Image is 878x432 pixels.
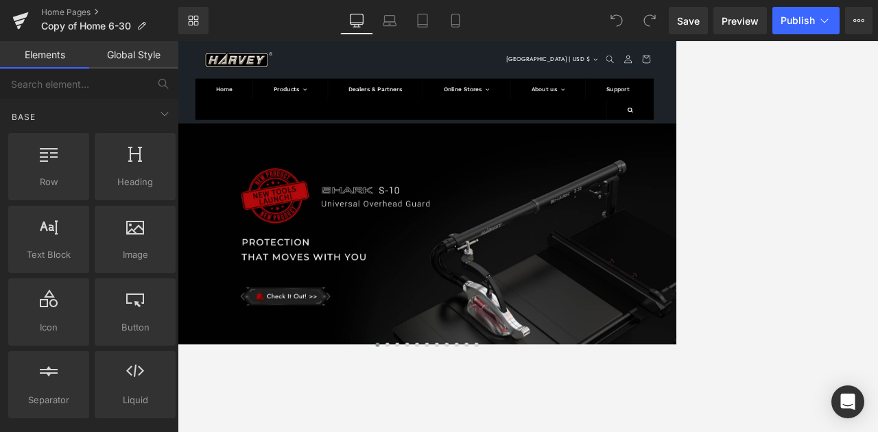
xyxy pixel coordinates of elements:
[547,23,686,38] span: [GEOGRAPHIC_DATA] | USD $
[679,62,786,97] a: Support
[99,393,171,407] span: Liquid
[64,73,91,86] span: Home
[99,248,171,262] span: Image
[33,5,180,55] a: Harvey Industries Co.,Ltd
[38,11,175,50] img: Harvey Industries Co.,Ltd
[250,62,407,97] a: Dealers & Partners
[704,15,735,45] summary: Search
[178,7,209,34] a: New Library
[713,7,767,34] a: Preview
[29,62,125,97] a: Home
[12,175,85,189] span: Row
[41,7,178,18] a: Home Pages
[99,320,171,335] span: Button
[41,21,131,32] span: Copy of Home 6-30
[89,41,178,69] a: Global Style
[442,73,506,86] span: Online Stores
[340,7,373,34] a: Desktop
[12,393,85,407] span: Separator
[772,7,840,34] button: Publish
[99,175,171,189] span: Heading
[677,14,700,28] span: Save
[831,385,864,418] div: Open Intercom Messenger
[126,62,250,97] a: Products
[10,110,37,123] span: Base
[12,320,85,335] span: Icon
[722,14,759,28] span: Preview
[845,7,873,34] button: More
[406,7,439,34] a: Tablet
[285,73,373,86] span: Dealers & Partners
[554,62,678,97] a: About us
[781,15,815,26] span: Publish
[12,248,85,262] span: Text Block
[636,7,663,34] button: Redo
[713,73,752,86] span: Support
[373,7,406,34] a: Laptop
[408,62,554,97] a: Online Stores
[603,7,630,34] button: Undo
[589,73,631,86] span: About us
[160,73,202,86] span: Products
[439,7,472,34] a: Mobile
[538,17,704,43] button: [GEOGRAPHIC_DATA] | USD $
